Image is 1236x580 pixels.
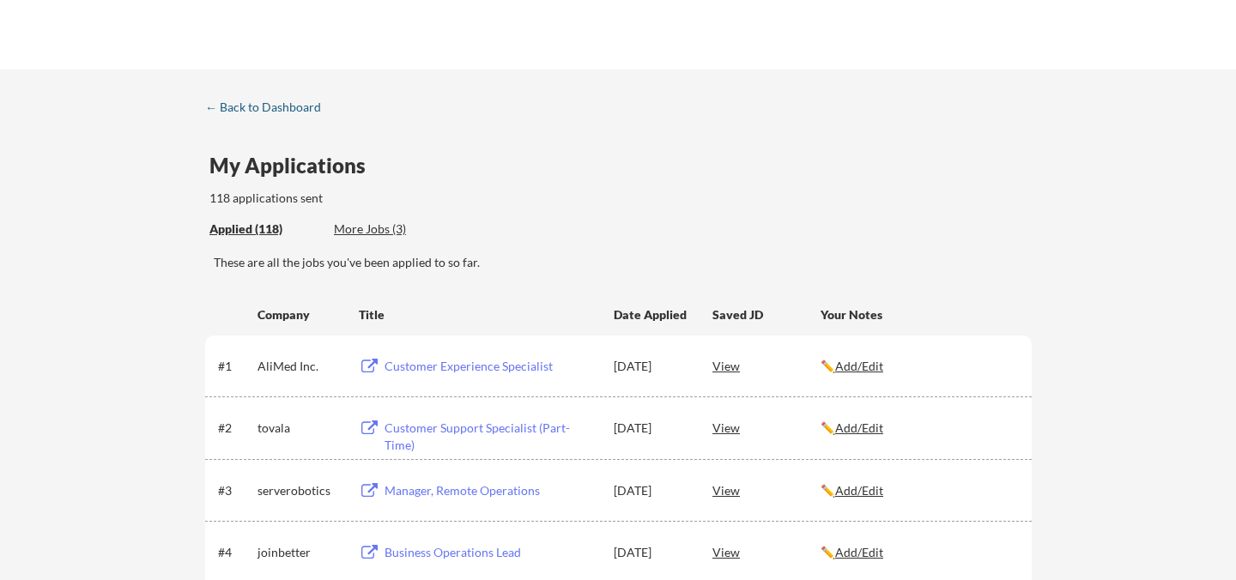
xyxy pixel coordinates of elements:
div: Your Notes [821,306,1016,323]
div: More Jobs (3) [334,221,460,238]
div: Date Applied [614,306,689,323]
div: View [712,536,821,567]
button: Log Out [970,17,1039,51]
div: [DATE] [614,544,689,561]
div: #3 [218,482,251,499]
div: [DATE] [614,358,689,375]
u: Add/Edit [835,420,883,435]
div: #1 [218,358,251,375]
div: serverobotics [257,482,343,499]
u: Add/Edit [835,545,883,559]
u: Add/Edit [835,359,883,373]
div: Title [359,306,597,323]
div: [DATE] [614,420,689,437]
div: ✏️ [821,544,1016,561]
div: tovala [257,420,343,437]
div: ApplyAll [206,21,307,50]
div: Customer Support Specialist (Part-Time) [385,420,597,453]
div: ← Back to Dashboard [205,101,334,113]
div: View [712,412,821,443]
div: ✏️ [821,358,1016,375]
div: View [712,474,821,505]
div: Customer Experience Specialist [385,358,597,375]
div: View [712,350,821,381]
a: ← Back to Dashboard [205,100,334,118]
div: These are all the jobs you've been applied to so far. [214,254,1032,271]
div: Saved JD [712,299,821,329]
div: #2 [218,420,251,437]
div: These are job applications we think you'd be a good fit for, but couldn't apply you to automatica... [334,221,460,239]
div: Applied (118) [209,221,321,238]
div: #4 [218,544,251,561]
div: My Applications [209,155,379,176]
div: Manager, Remote Operations [385,482,597,499]
div: joinbetter [257,544,343,561]
div: These are all the jobs you've been applied to so far. [209,221,321,239]
div: ✏️ [821,482,1016,499]
div: Business Operations Lead [385,544,597,561]
div: ✏️ [821,420,1016,437]
u: Add/Edit [835,483,883,498]
div: 118 applications sent [209,190,542,207]
div: [DATE] [614,482,689,499]
div: AliMed Inc. [257,358,343,375]
div: Company [257,306,343,323]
